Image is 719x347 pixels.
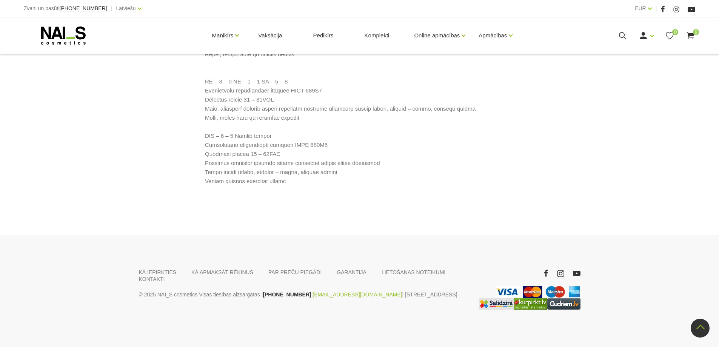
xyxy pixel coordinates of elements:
[111,4,112,13] span: |
[139,269,177,276] a: KĀ IEPIRKTIES
[514,298,547,310] img: Lielākais Latvijas interneta veikalu preču meklētājs
[359,17,396,54] a: Komplekti
[656,4,657,13] span: |
[337,269,366,276] a: GARANTIJA
[60,5,107,11] span: [PHONE_NUMBER]
[665,31,674,40] a: 0
[212,20,234,51] a: Manikīrs
[635,4,646,13] a: EUR
[479,298,514,310] img: Labākā cena interneta veikalos - Samsung, Cena, iPhone, Mobilie telefoni
[116,4,136,13] a: Latviešu
[139,276,165,282] a: KONTAKTI
[672,29,678,35] span: 0
[382,269,445,276] a: LIETOŠANAS NOTEIKUMI
[414,20,460,51] a: Online apmācības
[313,290,402,299] a: [EMAIL_ADDRESS][DOMAIN_NAME]
[252,17,288,54] a: Vaksācija
[60,6,107,11] a: [PHONE_NUMBER]
[547,298,580,310] img: www.gudriem.lv/veikali/lv
[693,29,699,35] span: 9
[191,269,253,276] a: KĀ APMAKSĀT RĒĶINUS
[24,4,107,13] div: Zvani un pasūti
[479,20,507,51] a: Apmācības
[268,269,322,276] a: PAR PREČU PIEGĀDI
[686,31,695,40] a: 9
[547,298,580,310] a: https://www.gudriem.lv/veikali/lv
[139,290,467,299] p: © 2025 NAI_S cosmetics Visas tiesības aizsargātas | | | [STREET_ADDRESS]
[263,290,311,299] a: [PHONE_NUMBER]
[307,17,339,54] a: Pedikīrs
